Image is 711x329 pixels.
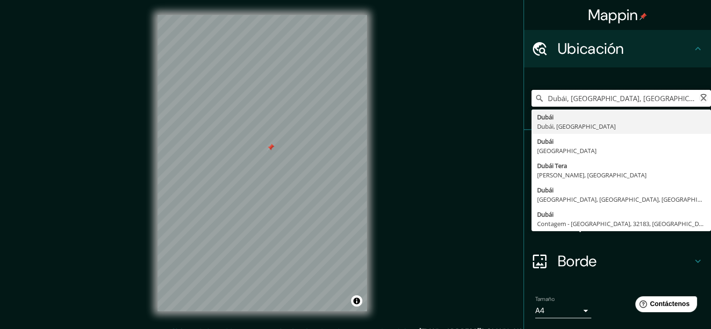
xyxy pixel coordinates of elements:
[537,146,596,155] font: [GEOGRAPHIC_DATA]
[537,210,553,219] font: Dubái
[588,5,638,25] font: Mappin
[558,39,624,58] font: Ubicación
[537,171,646,179] font: [PERSON_NAME], [GEOGRAPHIC_DATA]
[537,186,553,194] font: Dubái
[535,295,554,303] font: Tamaño
[535,306,545,315] font: A4
[524,30,711,67] div: Ubicación
[537,122,616,131] font: Dubái, [GEOGRAPHIC_DATA]
[351,295,362,307] button: Activar o desactivar atribución
[537,161,567,170] font: Dubái Tera
[531,90,711,107] input: Elige tu ciudad o zona
[537,137,553,146] font: Dubái
[524,168,711,205] div: Estilo
[524,242,711,280] div: Borde
[524,130,711,168] div: Patas
[628,292,701,319] iframe: Lanzador de widgets de ayuda
[524,205,711,242] div: Disposición
[558,251,597,271] font: Borde
[537,113,553,121] font: Dubái
[158,15,367,311] canvas: Mapa
[535,303,591,318] div: A4
[639,13,647,20] img: pin-icon.png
